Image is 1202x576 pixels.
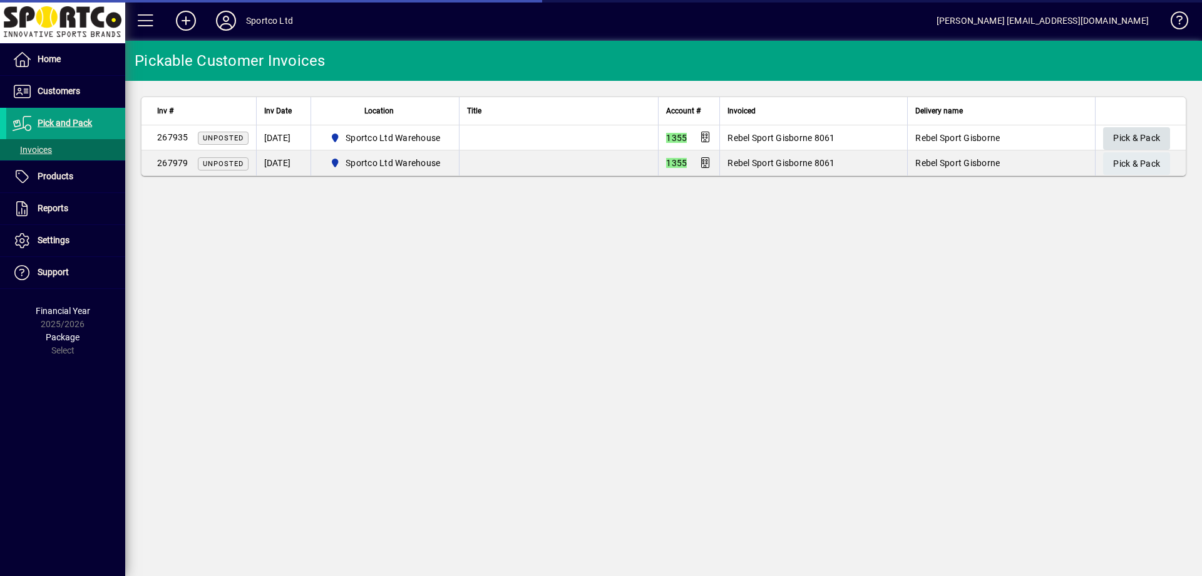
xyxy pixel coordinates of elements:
div: Title [467,104,650,118]
button: Profile [206,9,246,32]
span: Delivery name [915,104,963,118]
span: Home [38,54,61,64]
a: Customers [6,76,125,107]
span: Unposted [203,134,244,142]
span: Sportco Ltd Warehouse [346,132,440,144]
span: Rebel Sport Gisborne 8061 [727,158,835,168]
a: Invoices [6,139,125,160]
a: Settings [6,225,125,256]
span: Sportco Ltd Warehouse [325,155,446,170]
td: [DATE] [256,125,311,150]
td: [DATE] [256,150,311,175]
span: Inv Date [264,104,292,118]
span: Title [467,104,481,118]
span: Account # [666,104,701,118]
span: Sportco Ltd Warehouse [346,157,440,169]
button: Add [166,9,206,32]
div: [PERSON_NAME] [EMAIL_ADDRESS][DOMAIN_NAME] [937,11,1149,31]
span: Sportco Ltd Warehouse [325,130,446,145]
span: Customers [38,86,80,96]
button: Pick & Pack [1103,127,1170,150]
a: Knowledge Base [1161,3,1186,43]
span: Pick and Pack [38,118,92,128]
span: Pick & Pack [1113,154,1160,174]
a: Products [6,161,125,192]
div: Sportco Ltd [246,11,293,31]
button: Pick & Pack [1103,152,1170,175]
span: Reports [38,203,68,213]
a: Reports [6,193,125,224]
div: Delivery name [915,104,1087,118]
span: Invoices [13,145,52,155]
span: Financial Year [36,306,90,316]
span: Settings [38,235,69,245]
span: Unposted [203,160,244,168]
span: 267935 [157,132,188,142]
span: Package [46,332,80,342]
div: Inv Date [264,104,303,118]
span: Support [38,267,69,277]
span: 267979 [157,158,188,168]
a: Home [6,44,125,75]
span: Invoiced [727,104,756,118]
em: 1355 [666,133,687,143]
span: Pick & Pack [1113,128,1160,149]
span: Rebel Sport Gisborne 8061 [727,133,835,143]
span: Products [38,171,73,181]
div: Account # [666,104,712,118]
span: Location [364,104,394,118]
em: 1355 [666,158,687,168]
span: Rebel Sport Gisborne [915,158,1000,168]
span: Inv # [157,104,173,118]
span: Rebel Sport Gisborne [915,133,1000,143]
a: Support [6,257,125,288]
div: Location [319,104,452,118]
div: Inv # [157,104,249,118]
div: Invoiced [727,104,900,118]
div: Pickable Customer Invoices [135,51,326,71]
